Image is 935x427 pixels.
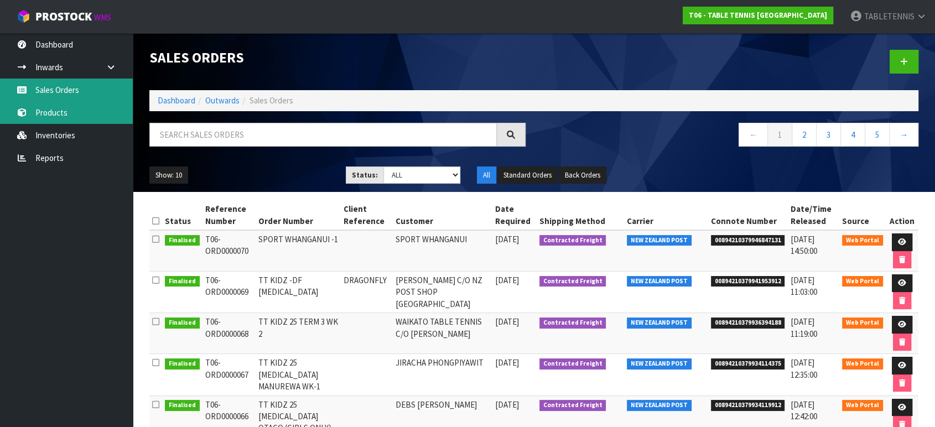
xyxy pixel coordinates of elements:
td: WAIKATO TABLE TENNIS C/O [PERSON_NAME] [393,313,493,354]
a: 5 [865,123,890,147]
a: Dashboard [158,95,195,106]
span: 00894210379941953912 [711,276,785,287]
span: Contracted Freight [539,276,606,287]
td: TT KIDZ -DF [MEDICAL_DATA] [256,272,341,313]
button: Show: 10 [149,166,188,184]
th: Order Number [256,200,341,230]
span: NEW ZEALAND POST [627,358,692,369]
span: [DATE] 12:42:00 [790,399,817,421]
a: 3 [816,123,841,147]
a: → [889,123,918,147]
span: [DATE] 11:19:00 [790,316,817,339]
td: SPORT WHANGANUI -1 [256,230,341,272]
input: Search sales orders [149,123,497,147]
span: [DATE] [495,316,519,327]
span: Finalised [165,235,200,246]
span: [DATE] [495,357,519,368]
th: Connote Number [708,200,788,230]
span: 00894210379936394188 [711,317,785,329]
span: Contracted Freight [539,235,606,246]
span: NEW ZEALAND POST [627,400,692,411]
td: [PERSON_NAME] C/O NZ POST SHOP [GEOGRAPHIC_DATA] [393,272,493,313]
span: Finalised [165,276,200,287]
th: Customer [393,200,493,230]
span: NEW ZEALAND POST [627,235,692,246]
span: 00894210379946847131 [711,235,785,246]
span: 00894210379934114375 [711,358,785,369]
span: [DATE] [495,275,519,285]
span: [DATE] [495,399,519,410]
span: NEW ZEALAND POST [627,317,692,329]
img: cube-alt.png [17,9,30,23]
th: Status [162,200,202,230]
button: All [477,166,496,184]
span: Web Portal [842,400,883,411]
th: Date/Time Released [787,200,839,230]
h1: Sales Orders [149,50,526,65]
th: Action [886,200,918,230]
span: Finalised [165,400,200,411]
span: Contracted Freight [539,317,606,329]
span: NEW ZEALAND POST [627,276,692,287]
td: T06-ORD0000070 [202,230,256,272]
span: TABLETENNIS [864,11,915,22]
th: Date Required [492,200,536,230]
a: Outwards [205,95,240,106]
span: 00894210379934119912 [711,400,785,411]
td: T06-ORD0000067 [202,354,256,395]
nav: Page navigation [542,123,918,150]
span: [DATE] 12:35:00 [790,357,817,379]
strong: T06 - TABLE TENNIS [GEOGRAPHIC_DATA] [689,11,827,20]
td: SPORT WHANGANUI [393,230,493,272]
span: Web Portal [842,276,883,287]
span: Sales Orders [250,95,293,106]
th: Reference Number [202,200,256,230]
button: Standard Orders [497,166,558,184]
span: ProStock [35,9,92,24]
td: T06-ORD0000069 [202,272,256,313]
td: DRAGONFLY [341,272,393,313]
a: 2 [792,123,817,147]
a: ← [739,123,768,147]
td: JIRACHA PHONGPIYAWIT [393,354,493,395]
strong: Status: [352,170,378,180]
small: WMS [94,12,111,23]
span: Contracted Freight [539,358,606,369]
span: Contracted Freight [539,400,606,411]
th: Shipping Method [537,200,625,230]
td: T06-ORD0000068 [202,313,256,354]
span: [DATE] [495,234,519,244]
a: 1 [767,123,792,147]
td: TT KIDZ 25 [MEDICAL_DATA] MANUREWA WK-1 [256,354,341,395]
span: Finalised [165,317,200,329]
span: [DATE] 14:50:00 [790,234,817,256]
th: Client Reference [341,200,393,230]
th: Carrier [624,200,708,230]
span: Web Portal [842,235,883,246]
td: TT KIDZ 25 TERM 3 WK 2 [256,313,341,354]
a: 4 [840,123,865,147]
span: Finalised [165,358,200,369]
button: Back Orders [559,166,606,184]
span: Web Portal [842,358,883,369]
th: Source [839,200,886,230]
span: [DATE] 11:03:00 [790,275,817,297]
span: Web Portal [842,317,883,329]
